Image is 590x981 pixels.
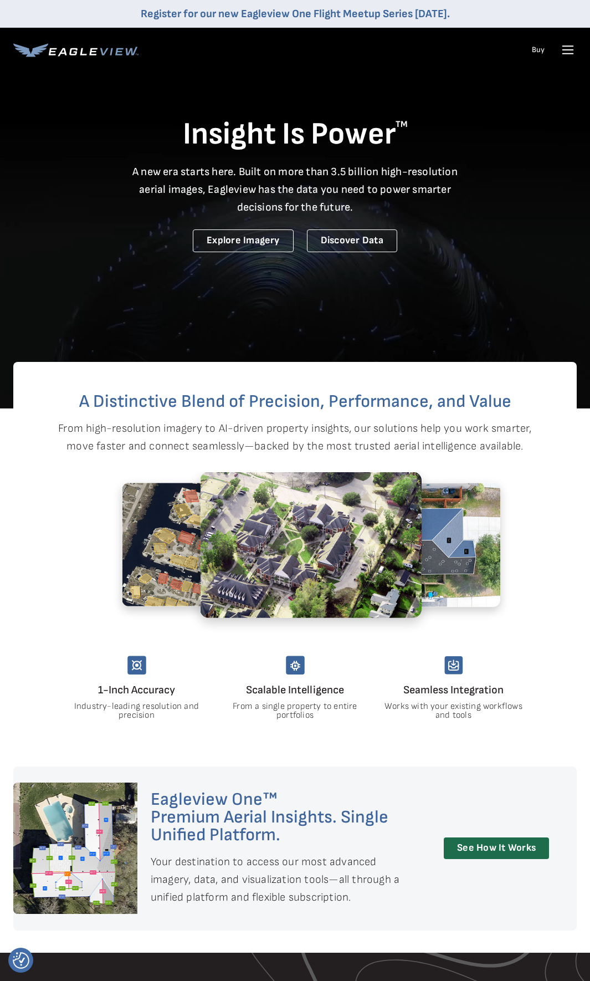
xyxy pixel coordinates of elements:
p: From a single property to entire portfolios [225,702,365,720]
sup: TM [396,119,408,130]
p: Your destination to access our most advanced imagery, data, and visualization tools—all through a... [151,853,419,906]
h2: Eagleview One™ Premium Aerial Insights. Single Unified Platform. [151,791,419,844]
p: Works with your existing workflows and tools [383,702,524,720]
h4: 1-Inch Accuracy [66,681,207,699]
a: Discover Data [307,229,397,252]
button: Consent Preferences [13,952,29,969]
img: 1.2.png [200,472,422,618]
img: Revisit consent button [13,952,29,969]
a: Register for our new Eagleview One Flight Meetup Series [DATE]. [141,7,450,21]
p: From high-resolution imagery to AI-driven property insights, our solutions help you work smarter,... [58,420,532,455]
img: scalable-intelligency.svg [286,656,305,675]
p: Industry-leading resolution and precision [66,702,207,720]
img: 5.2.png [122,482,310,606]
a: See How It Works [444,837,549,859]
h1: Insight Is Power [13,115,577,154]
p: A new era starts here. Built on more than 3.5 billion high-resolution aerial images, Eagleview ha... [126,163,465,216]
h2: A Distinctive Blend of Precision, Performance, and Value [58,393,532,411]
h4: Seamless Integration [383,681,524,699]
a: Buy [532,45,545,55]
img: unmatched-accuracy.svg [127,656,146,675]
a: Explore Imagery [193,229,294,252]
h4: Scalable Intelligence [225,681,366,699]
img: seamless-integration.svg [444,656,463,675]
img: 2.2.png [312,482,500,606]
